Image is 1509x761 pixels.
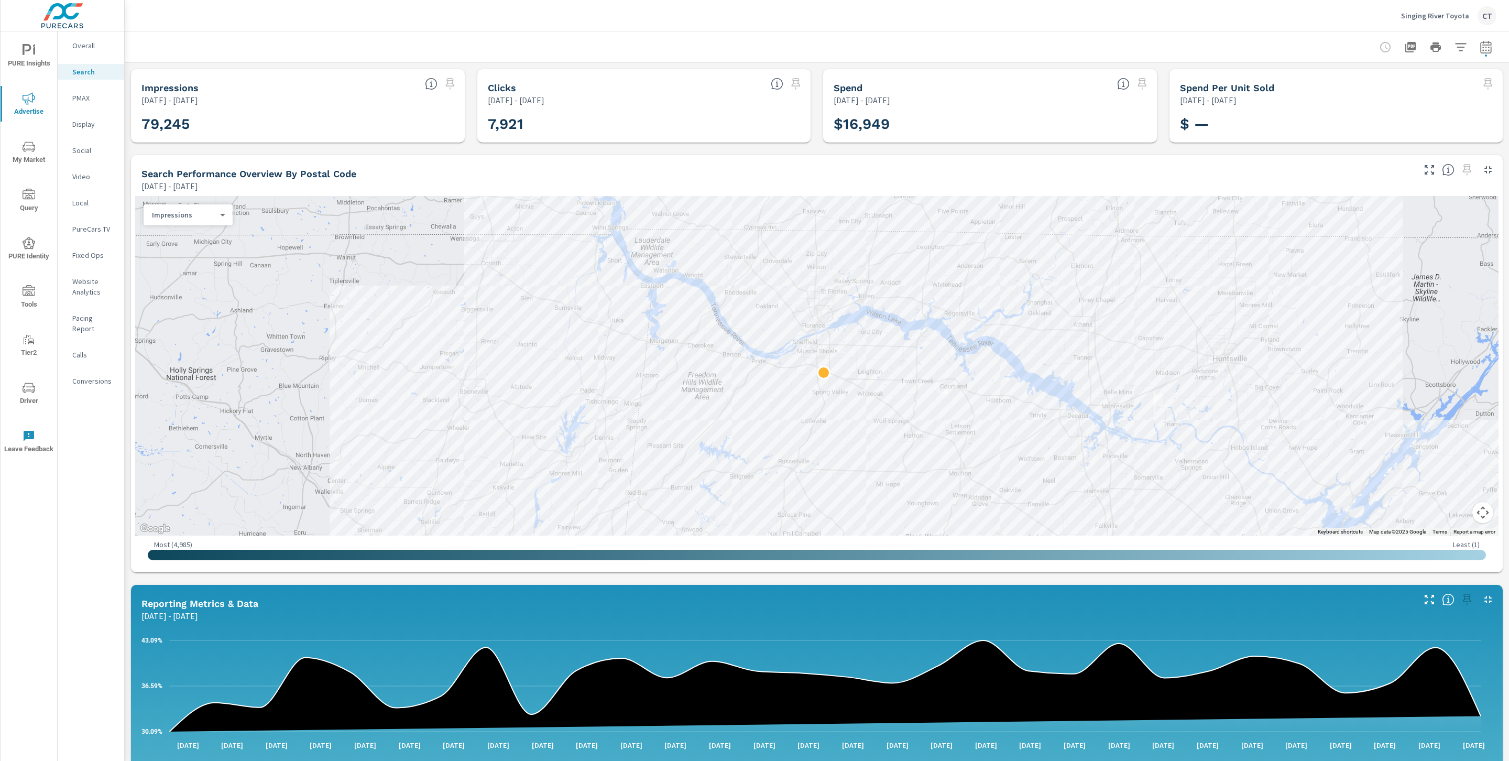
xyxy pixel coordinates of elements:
[1456,740,1492,751] p: [DATE]
[879,740,916,751] p: [DATE]
[58,143,124,158] div: Social
[58,347,124,363] div: Calls
[1453,540,1480,549] p: Least ( 1 )
[1472,502,1493,523] button: Map camera controls
[4,382,54,407] span: Driver
[746,740,783,751] p: [DATE]
[1480,75,1496,92] span: Select a preset date range to save this widget
[58,38,124,53] div: Overall
[58,90,124,106] div: PMAX
[1421,161,1438,178] button: Make Fullscreen
[141,610,198,622] p: [DATE] - [DATE]
[141,598,258,609] h5: Reporting Metrics & Data
[144,210,224,220] div: Impressions
[4,430,54,455] span: Leave Feedback
[524,740,561,751] p: [DATE]
[391,740,428,751] p: [DATE]
[72,145,116,156] p: Social
[442,75,458,92] span: Select a preset date range to save this widget
[1,31,57,465] div: nav menu
[1453,529,1495,535] a: Report a map error
[1480,591,1496,608] button: Minimize Widget
[141,82,199,93] h5: Impressions
[480,740,517,751] p: [DATE]
[258,740,295,751] p: [DATE]
[141,728,162,735] text: 30.09%
[1425,37,1446,58] button: Print Report
[568,740,605,751] p: [DATE]
[790,740,827,751] p: [DATE]
[1322,740,1359,751] p: [DATE]
[72,40,116,51] p: Overall
[4,92,54,118] span: Advertise
[1369,529,1426,535] span: Map data ©2025 Google
[1145,740,1182,751] p: [DATE]
[1433,529,1447,535] a: Terms (opens in new tab)
[138,522,172,536] img: Google
[72,198,116,208] p: Local
[4,237,54,263] span: PURE Identity
[1056,740,1093,751] p: [DATE]
[834,94,890,106] p: [DATE] - [DATE]
[170,740,206,751] p: [DATE]
[72,93,116,103] p: PMAX
[1450,37,1471,58] button: Apply Filters
[58,247,124,263] div: Fixed Ops
[141,168,356,179] h5: Search Performance Overview By Postal Code
[1180,94,1237,106] p: [DATE] - [DATE]
[138,522,172,536] a: Open this area in Google Maps (opens a new window)
[1459,591,1475,608] span: Select a preset date range to save this widget
[58,169,124,184] div: Video
[141,637,162,644] text: 43.09%
[1117,78,1130,90] span: The amount of money spent on advertising during the period.
[613,740,650,751] p: [DATE]
[58,64,124,80] div: Search
[488,94,544,106] p: [DATE] - [DATE]
[58,373,124,389] div: Conversions
[1234,740,1271,751] p: [DATE]
[488,115,801,133] h3: 7,921
[1442,593,1455,606] span: Understand Search data over time and see how metrics compare to each other.
[1180,115,1493,133] h3: $ —
[4,140,54,166] span: My Market
[1400,37,1421,58] button: "Export Report to PDF"
[834,82,862,93] h5: Spend
[968,740,1004,751] p: [DATE]
[4,285,54,311] span: Tools
[347,740,384,751] p: [DATE]
[1411,740,1448,751] p: [DATE]
[788,75,804,92] span: Select a preset date range to save this widget
[141,682,162,690] text: 36.59%
[425,78,438,90] span: The number of times an ad was shown on your behalf.
[4,189,54,214] span: Query
[72,119,116,129] p: Display
[771,78,783,90] span: The number of times an ad was clicked by a consumer.
[58,221,124,237] div: PureCars TV
[141,115,454,133] h3: 79,245
[58,274,124,300] div: Website Analytics
[154,540,192,549] p: Most ( 4,985 )
[72,350,116,360] p: Calls
[72,224,116,234] p: PureCars TV
[4,44,54,70] span: PURE Insights
[702,740,738,751] p: [DATE]
[923,740,960,751] p: [DATE]
[72,67,116,77] p: Search
[72,376,116,386] p: Conversions
[1318,528,1363,536] button: Keyboard shortcuts
[1012,740,1048,751] p: [DATE]
[1459,161,1475,178] span: Select a preset date range to save this widget
[1401,11,1469,20] p: Singing River Toyota
[1442,164,1455,176] span: Understand Search performance data by postal code. Individual postal codes can be selected and ex...
[152,210,216,220] p: Impressions
[1278,740,1315,751] p: [DATE]
[488,82,516,93] h5: Clicks
[1421,591,1438,608] button: Make Fullscreen
[1478,6,1496,25] div: CT
[214,740,250,751] p: [DATE]
[1101,740,1138,751] p: [DATE]
[72,250,116,260] p: Fixed Ops
[834,115,1146,133] h3: $16,949
[1366,740,1403,751] p: [DATE]
[58,310,124,336] div: Pacing Report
